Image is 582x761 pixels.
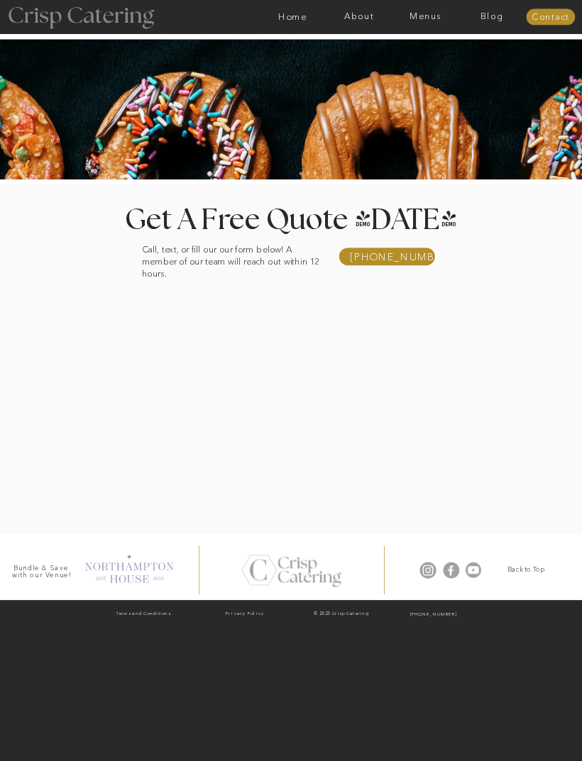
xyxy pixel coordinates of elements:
a: About [326,12,392,22]
a: [PHONE_NUMBER] [350,252,427,262]
a: Privacy Policy [195,609,294,619]
a: Menus [392,12,459,22]
h1: Get A Free Quote [DATE] [99,206,483,235]
a: Back to Top [495,565,557,575]
a: Home [260,12,326,22]
a: Terms and Conditions [94,609,193,619]
h3: Bundle & Save with our Venue! [9,565,75,574]
a: Contact [526,13,575,23]
p: Call, text, or fill our our form below! A member of our team will reach out within 12 hours. [142,244,326,253]
a: Blog [459,12,525,22]
a: [PHONE_NUMBER] [389,610,478,620]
